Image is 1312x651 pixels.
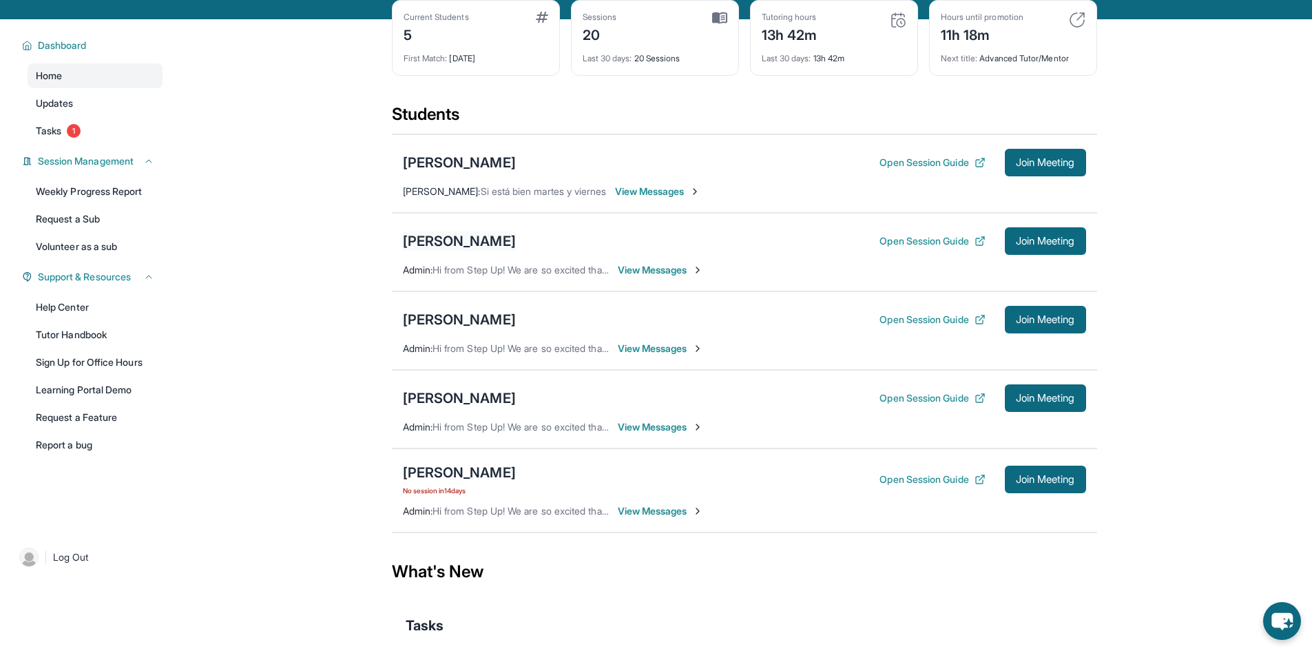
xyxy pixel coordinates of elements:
div: Hours until promotion [941,12,1023,23]
div: 5 [404,23,469,45]
img: card [712,12,727,24]
img: Chevron-Right [692,265,703,276]
div: [PERSON_NAME] [403,153,516,172]
span: Admin : [403,421,433,433]
span: Updates [36,96,74,110]
span: | [44,549,48,566]
span: Admin : [403,505,433,517]
a: Request a Feature [28,405,163,430]
span: Session Management [38,154,134,168]
button: Join Meeting [1005,306,1086,333]
button: chat-button [1263,602,1301,640]
div: 20 [583,23,617,45]
span: Join Meeting [1016,158,1075,167]
button: Open Session Guide [879,391,985,405]
div: Tutoring hours [762,12,818,23]
div: Sessions [583,12,617,23]
div: 13h 42m [762,23,818,45]
span: Support & Resources [38,270,131,284]
span: Tasks [36,124,61,138]
a: Sign Up for Office Hours [28,350,163,375]
a: Home [28,63,163,88]
button: Support & Resources [32,270,154,284]
span: 1 [67,124,81,138]
span: Admin : [403,342,433,354]
button: Join Meeting [1005,149,1086,176]
a: Weekly Progress Report [28,179,163,204]
span: Last 30 days : [762,53,811,63]
div: [PERSON_NAME] [403,463,516,482]
span: Home [36,69,62,83]
a: Learning Portal Demo [28,378,163,402]
button: Session Management [32,154,154,168]
img: Chevron-Right [689,186,700,197]
div: Current Students [404,12,469,23]
button: Join Meeting [1005,227,1086,255]
a: Updates [28,91,163,116]
span: View Messages [618,504,704,518]
button: Dashboard [32,39,154,52]
button: Open Session Guide [879,473,985,486]
a: Report a bug [28,433,163,457]
div: [DATE] [404,45,548,64]
span: Join Meeting [1016,475,1075,484]
span: Join Meeting [1016,394,1075,402]
img: Chevron-Right [692,343,703,354]
div: 11h 18m [941,23,1023,45]
img: user-img [19,548,39,567]
a: Help Center [28,295,163,320]
img: card [890,12,906,28]
a: |Log Out [14,542,163,572]
span: View Messages [618,263,704,277]
img: Chevron-Right [692,422,703,433]
span: Join Meeting [1016,237,1075,245]
span: Log Out [53,550,89,564]
span: View Messages [618,342,704,355]
button: Open Session Guide [879,313,985,327]
div: What's New [392,541,1097,602]
button: Open Session Guide [879,156,985,169]
button: Join Meeting [1005,384,1086,412]
div: Students [392,103,1097,134]
span: Admin : [403,264,433,276]
a: Tutor Handbook [28,322,163,347]
button: Join Meeting [1005,466,1086,493]
img: Chevron-Right [692,506,703,517]
div: Advanced Tutor/Mentor [941,45,1085,64]
div: 20 Sessions [583,45,727,64]
div: 13h 42m [762,45,906,64]
span: Join Meeting [1016,316,1075,324]
img: card [1069,12,1085,28]
span: Next title : [941,53,978,63]
button: Open Session Guide [879,234,985,248]
span: No session in 14 days [403,485,516,496]
a: Tasks1 [28,118,163,143]
div: [PERSON_NAME] [403,231,516,251]
img: card [536,12,548,23]
span: Last 30 days : [583,53,632,63]
span: First Match : [404,53,448,63]
span: View Messages [615,185,701,198]
div: [PERSON_NAME] [403,389,516,408]
span: Si está bien martes y viernes [481,185,607,197]
span: Dashboard [38,39,87,52]
div: [PERSON_NAME] [403,310,516,329]
span: View Messages [618,420,704,434]
a: Request a Sub [28,207,163,231]
a: Volunteer as a sub [28,234,163,259]
span: [PERSON_NAME] : [403,185,481,197]
span: Tasks [406,616,444,635]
